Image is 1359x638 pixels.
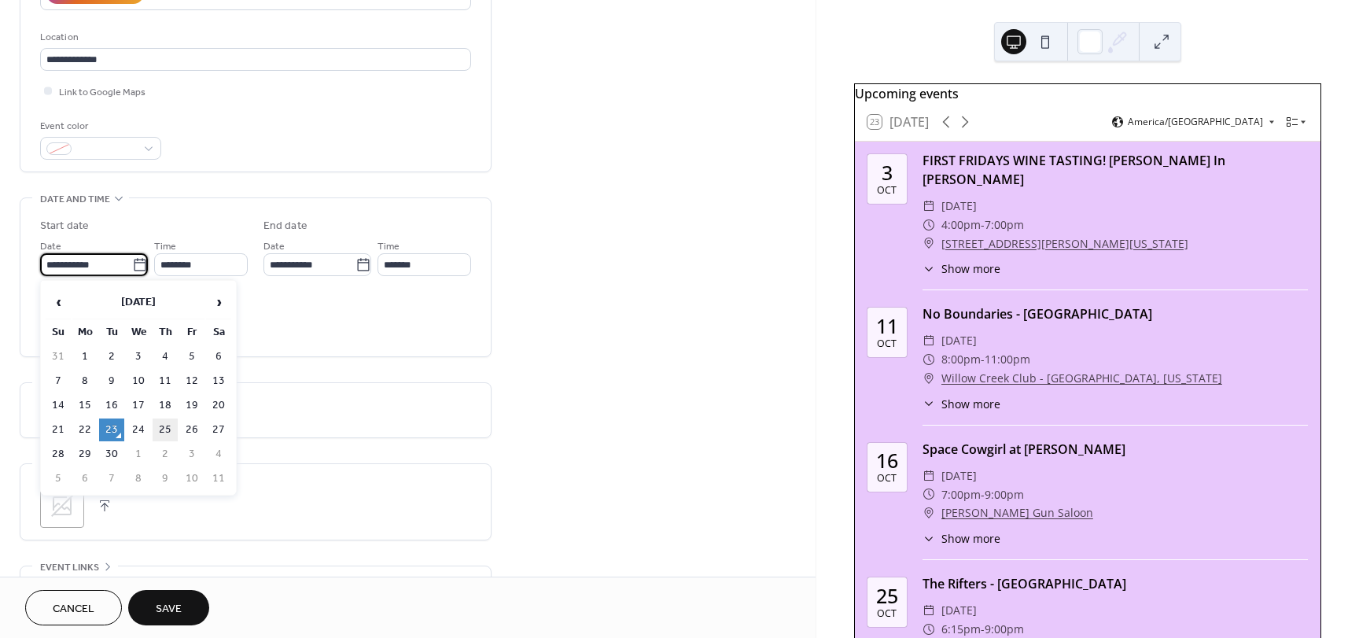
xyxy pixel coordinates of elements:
div: ​ [923,260,935,277]
td: 3 [126,345,151,368]
span: Date [40,238,61,255]
div: Oct [877,609,897,619]
td: 29 [72,443,98,466]
td: 6 [72,467,98,490]
span: Show more [941,530,1000,547]
span: America/[GEOGRAPHIC_DATA] [1128,117,1263,127]
div: Event color [40,118,158,135]
td: 31 [46,345,71,368]
th: Su [46,321,71,344]
td: 23 [99,419,124,441]
a: [STREET_ADDRESS][PERSON_NAME][US_STATE] [941,234,1188,253]
span: 8:00pm [941,350,981,369]
th: Fr [179,321,204,344]
div: ; [40,484,84,528]
span: Save [156,601,182,618]
td: 15 [72,394,98,417]
button: Cancel [25,590,122,625]
span: [DATE] [941,467,977,485]
div: ​ [923,197,935,216]
td: 4 [206,443,231,466]
div: ​ [923,369,935,388]
td: 8 [126,467,151,490]
div: 16 [876,451,898,470]
th: [DATE] [72,286,204,319]
span: 11:00pm [985,350,1030,369]
td: 17 [126,394,151,417]
button: Save [128,590,209,625]
td: 5 [46,467,71,490]
th: Th [153,321,178,344]
td: 20 [206,394,231,417]
td: 1 [126,443,151,466]
div: ​ [923,216,935,234]
span: - [981,350,985,369]
td: 30 [99,443,124,466]
td: 9 [153,467,178,490]
button: ​Show more [923,396,1000,412]
div: ​ [923,234,935,253]
td: 13 [206,370,231,393]
span: [DATE] [941,601,977,620]
span: Event links [40,559,99,576]
td: 10 [126,370,151,393]
div: FIRST FRIDAYS WINE TASTING! [PERSON_NAME] In [PERSON_NAME] [923,151,1308,189]
button: ​Show more [923,530,1000,547]
td: 11 [206,467,231,490]
th: Tu [99,321,124,344]
div: End date [263,218,308,234]
td: 24 [126,419,151,441]
span: Show more [941,260,1000,277]
td: 9 [99,370,124,393]
div: ​ [923,331,935,350]
td: 11 [153,370,178,393]
div: No Boundaries - [GEOGRAPHIC_DATA] [923,304,1308,323]
td: 27 [206,419,231,441]
span: 4:00pm [941,216,981,234]
span: 9:00pm [985,485,1024,504]
span: ‹ [46,286,70,318]
td: 28 [46,443,71,466]
th: Mo [72,321,98,344]
div: Oct [877,186,897,196]
th: We [126,321,151,344]
th: Sa [206,321,231,344]
div: Oct [877,339,897,349]
span: Date [263,238,285,255]
td: 3 [179,443,204,466]
span: [DATE] [941,197,977,216]
td: 22 [72,419,98,441]
a: [PERSON_NAME] Gun Saloon [941,503,1093,522]
span: › [207,286,230,318]
td: 7 [46,370,71,393]
td: 12 [179,370,204,393]
div: ​ [923,350,935,369]
span: Time [377,238,400,255]
td: 2 [99,345,124,368]
div: ​ [923,485,935,504]
td: 16 [99,394,124,417]
td: 26 [179,419,204,441]
span: - [981,216,985,234]
td: 18 [153,394,178,417]
td: 6 [206,345,231,368]
div: ​ [923,530,935,547]
div: ••• [20,566,491,599]
div: The Rifters - [GEOGRAPHIC_DATA] [923,574,1308,593]
span: 7:00pm [985,216,1024,234]
div: ​ [923,467,935,485]
td: 5 [179,345,204,368]
span: Date and time [40,191,110,208]
td: 21 [46,419,71,441]
div: Location [40,29,468,46]
td: 25 [153,419,178,441]
td: 2 [153,443,178,466]
td: 19 [179,394,204,417]
div: 3 [882,163,893,183]
td: 7 [99,467,124,490]
div: ​ [923,503,935,522]
span: - [981,485,985,504]
button: ​Show more [923,260,1000,277]
div: 25 [876,586,898,606]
